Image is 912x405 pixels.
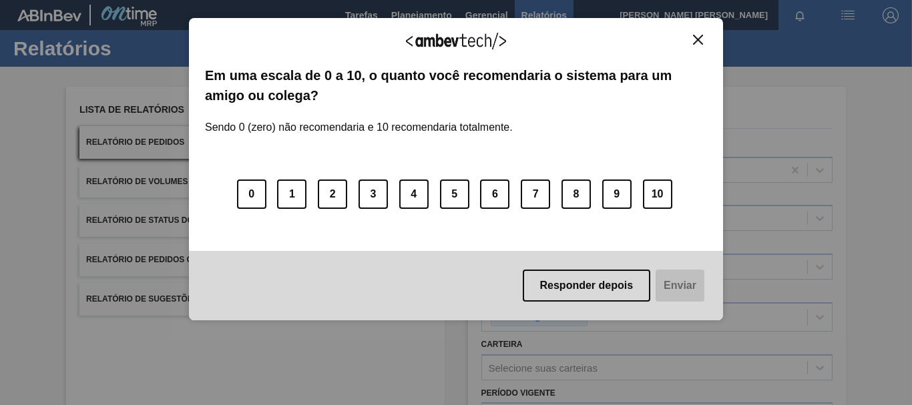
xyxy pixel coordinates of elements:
[523,270,651,302] button: Responder depois
[480,179,509,209] button: 6
[561,179,591,209] button: 8
[205,65,707,106] label: Em uma escala de 0 a 10, o quanto você recomendaria o sistema para um amigo ou colega?
[237,179,266,209] button: 0
[318,179,347,209] button: 2
[689,34,707,45] button: Close
[643,179,672,209] button: 10
[359,179,388,209] button: 3
[205,105,513,133] label: Sendo 0 (zero) não recomendaria e 10 recomendaria totalmente.
[440,179,469,209] button: 5
[521,179,550,209] button: 7
[277,179,306,209] button: 1
[399,179,429,209] button: 4
[602,179,632,209] button: 9
[406,33,506,49] img: Logo Ambevtech
[693,35,703,45] img: Close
